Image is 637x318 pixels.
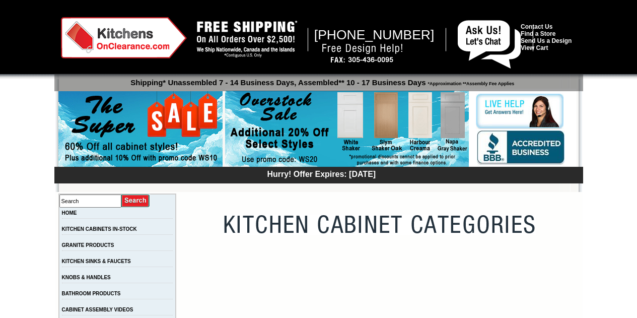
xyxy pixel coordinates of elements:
[59,74,583,87] p: Shipping* Unassembled 7 - 14 Business Days, Assembled** 10 - 17 Business Days
[61,17,187,58] img: Kitchens on Clearance Logo
[62,275,111,280] a: KNOBS & HANDLES
[59,168,583,179] div: Hurry! Offer Expires: [DATE]
[426,79,515,86] span: *Approximation **Assembly Fee Applies
[521,44,548,51] a: View Cart
[62,307,133,312] a: CABINET ASSEMBLY VIDEOS
[62,259,131,264] a: KITCHEN SINKS & FAUCETS
[521,23,552,30] a: Contact Us
[521,30,555,37] a: Find a Store
[62,291,121,296] a: BATHROOM PRODUCTS
[62,242,114,248] a: GRANITE PRODUCTS
[62,210,77,216] a: HOME
[62,226,137,232] a: KITCHEN CABINETS IN-STOCK
[314,27,435,42] span: [PHONE_NUMBER]
[121,194,150,208] input: Submit
[521,37,572,44] a: Send Us a Design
